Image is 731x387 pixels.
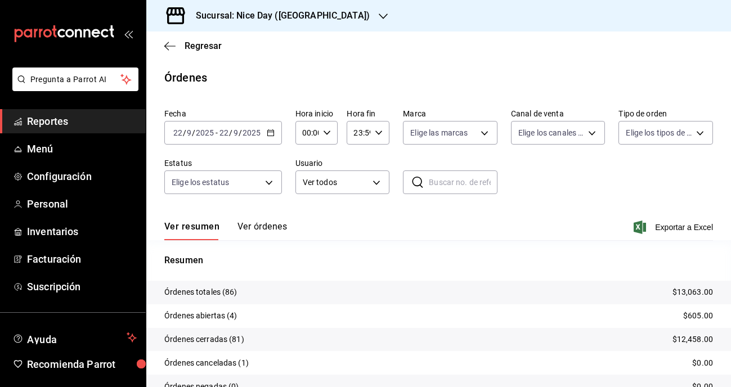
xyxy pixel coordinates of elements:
[12,67,138,91] button: Pregunta a Parrot AI
[27,279,137,294] span: Suscripción
[192,128,195,137] span: /
[164,159,282,167] label: Estatus
[216,128,218,137] span: -
[164,221,219,240] button: Ver resumen
[403,110,497,118] label: Marca
[27,331,122,344] span: Ayuda
[518,127,585,138] span: Elige los canales de venta
[186,128,192,137] input: --
[164,334,244,345] p: Órdenes cerradas (81)
[195,128,214,137] input: ----
[295,110,338,118] label: Hora inicio
[626,127,692,138] span: Elige los tipos de orden
[172,177,229,188] span: Elige los estatus
[27,251,137,267] span: Facturación
[27,224,137,239] span: Inventarios
[239,128,242,137] span: /
[27,196,137,211] span: Personal
[8,82,138,93] a: Pregunta a Parrot AI
[27,169,137,184] span: Configuración
[164,40,222,51] button: Regresar
[295,159,390,167] label: Usuario
[183,128,186,137] span: /
[27,357,137,372] span: Recomienda Parrot
[30,74,121,85] span: Pregunta a Parrot AI
[242,128,261,137] input: ----
[672,286,713,298] p: $13,063.00
[164,69,207,86] div: Órdenes
[429,171,497,193] input: Buscar no. de referencia
[303,177,369,188] span: Ver todos
[164,286,237,298] p: Órdenes totales (86)
[164,110,282,118] label: Fecha
[237,221,287,240] button: Ver órdenes
[672,334,713,345] p: $12,458.00
[124,29,133,38] button: open_drawer_menu
[27,114,137,129] span: Reportes
[187,9,370,22] h3: Sucursal: Nice Day ([GEOGRAPHIC_DATA])
[618,110,713,118] label: Tipo de orden
[173,128,183,137] input: --
[185,40,222,51] span: Regresar
[164,254,713,267] p: Resumen
[27,141,137,156] span: Menú
[164,357,249,369] p: Órdenes canceladas (1)
[347,110,389,118] label: Hora fin
[164,221,287,240] div: navigation tabs
[410,127,468,138] span: Elige las marcas
[636,220,713,234] button: Exportar a Excel
[229,128,232,137] span: /
[692,357,713,369] p: $0.00
[164,310,237,322] p: Órdenes abiertas (4)
[683,310,713,322] p: $605.00
[511,110,606,118] label: Canal de venta
[219,128,229,137] input: --
[233,128,239,137] input: --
